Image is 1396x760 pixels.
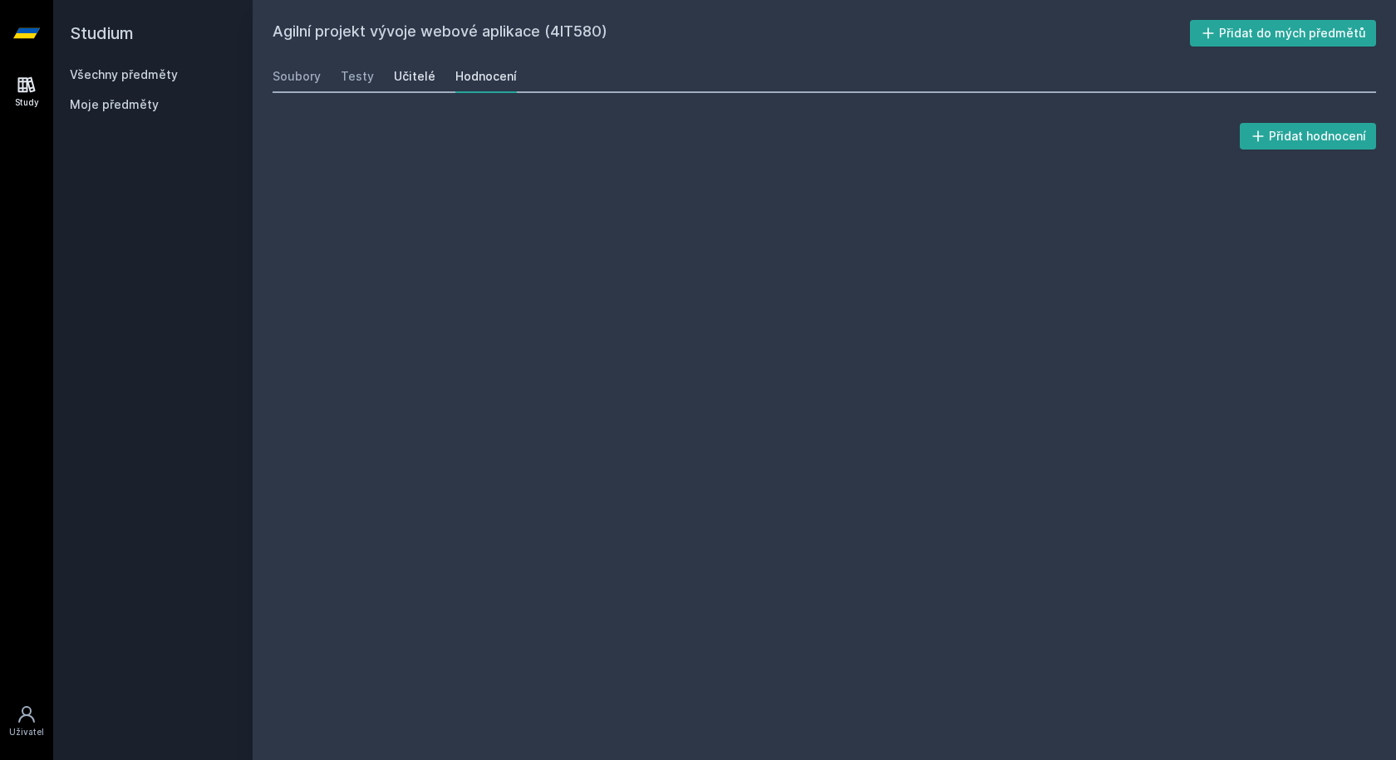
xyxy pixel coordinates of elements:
[15,96,39,109] div: Study
[341,68,374,85] div: Testy
[394,68,435,85] div: Učitelé
[70,67,178,81] a: Všechny předměty
[3,66,50,117] a: Study
[3,696,50,747] a: Uživatel
[70,96,159,113] span: Moje předměty
[455,68,517,85] div: Hodnocení
[273,20,1190,47] h2: Agilní projekt vývoje webové aplikace (4IT580)
[1190,20,1377,47] button: Přidat do mých předmětů
[273,60,321,93] a: Soubory
[1240,123,1377,150] button: Přidat hodnocení
[273,68,321,85] div: Soubory
[9,726,44,738] div: Uživatel
[455,60,517,93] a: Hodnocení
[341,60,374,93] a: Testy
[394,60,435,93] a: Učitelé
